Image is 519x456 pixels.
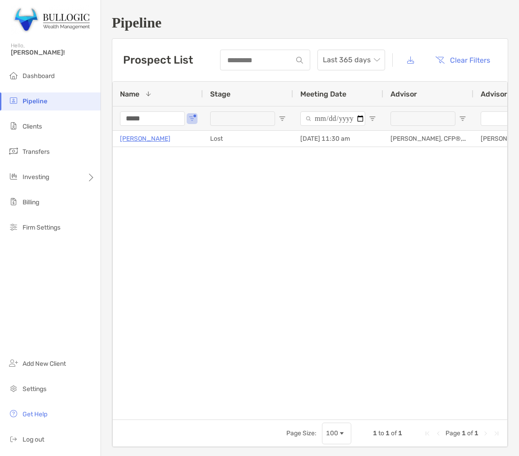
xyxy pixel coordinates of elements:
[293,131,383,147] div: [DATE] 11:30 am
[8,358,19,368] img: add_new_client icon
[8,433,19,444] img: logout icon
[8,70,19,81] img: dashboard icon
[446,429,460,437] span: Page
[23,360,66,368] span: Add New Client
[8,196,19,207] img: billing icon
[373,429,377,437] span: 1
[326,429,338,437] div: 100
[482,430,489,437] div: Next Page
[467,429,473,437] span: of
[123,54,193,66] h3: Prospect List
[322,423,351,444] div: Page Size
[386,429,390,437] span: 1
[210,90,230,98] span: Stage
[11,49,95,56] span: [PERSON_NAME]!
[23,148,50,156] span: Transfers
[8,95,19,106] img: pipeline icon
[435,430,442,437] div: Previous Page
[459,115,466,122] button: Open Filter Menu
[11,4,90,36] img: Zoe Logo
[279,115,286,122] button: Open Filter Menu
[296,57,303,64] img: input icon
[23,198,39,206] span: Billing
[428,50,497,70] button: Clear Filters
[323,50,380,70] span: Last 365 days
[391,429,397,437] span: of
[300,111,365,126] input: Meeting Date Filter Input
[23,97,47,105] span: Pipeline
[23,224,60,231] span: Firm Settings
[8,408,19,419] img: get-help icon
[424,430,431,437] div: First Page
[286,429,317,437] div: Page Size:
[398,429,402,437] span: 1
[383,131,473,147] div: [PERSON_NAME], CFP®, EA, CTC, RICP, RLP
[474,429,478,437] span: 1
[112,14,508,31] h1: Pipeline
[300,90,346,98] span: Meeting Date
[369,115,376,122] button: Open Filter Menu
[390,90,417,98] span: Advisor
[120,90,139,98] span: Name
[23,436,44,443] span: Log out
[23,123,42,130] span: Clients
[8,171,19,182] img: investing icon
[188,115,196,122] button: Open Filter Menu
[8,221,19,232] img: firm-settings icon
[23,72,55,80] span: Dashboard
[23,385,46,393] span: Settings
[8,120,19,131] img: clients icon
[378,429,384,437] span: to
[493,430,500,437] div: Last Page
[8,383,19,394] img: settings icon
[120,111,185,126] input: Name Filter Input
[8,146,19,157] img: transfers icon
[120,133,170,144] a: [PERSON_NAME]
[23,410,47,418] span: Get Help
[23,173,49,181] span: Investing
[203,131,293,147] div: Lost
[462,429,466,437] span: 1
